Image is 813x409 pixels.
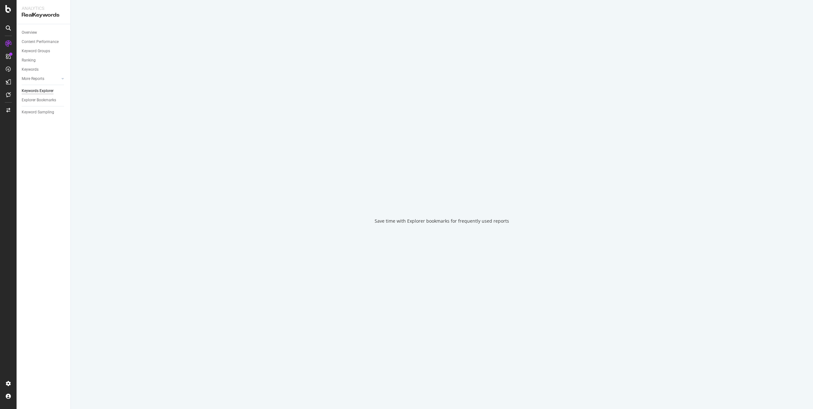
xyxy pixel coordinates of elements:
[22,29,37,36] div: Overview
[22,88,54,94] div: Keywords Explorer
[22,109,54,116] div: Keyword Sampling
[22,66,39,73] div: Keywords
[22,97,66,104] a: Explorer Bookmarks
[22,29,66,36] a: Overview
[22,75,60,82] a: More Reports
[22,75,44,82] div: More Reports
[22,39,59,45] div: Content Performance
[22,11,65,19] div: RealKeywords
[22,66,66,73] a: Keywords
[22,39,66,45] a: Content Performance
[22,48,50,54] div: Keyword Groups
[22,57,66,64] a: Ranking
[375,218,509,224] div: Save time with Explorer bookmarks for frequently used reports
[22,97,56,104] div: Explorer Bookmarks
[22,109,66,116] a: Keyword Sampling
[22,5,65,11] div: Analytics
[22,57,36,64] div: Ranking
[22,88,66,94] a: Keywords Explorer
[22,48,66,54] a: Keyword Groups
[419,185,465,208] div: animation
